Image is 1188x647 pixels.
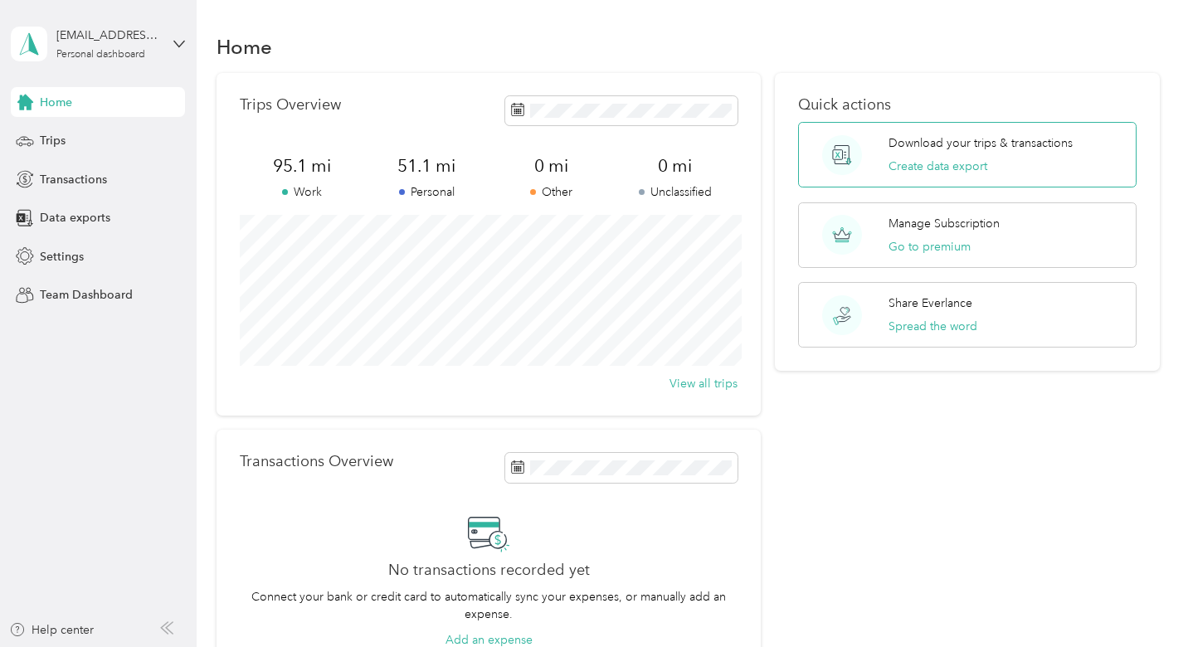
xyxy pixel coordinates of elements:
div: Personal dashboard [56,50,145,60]
span: 95.1 mi [240,154,364,178]
span: 0 mi [613,154,738,178]
span: Settings [40,248,84,265]
button: Go to premium [889,238,971,255]
iframe: Everlance-gr Chat Button Frame [1095,554,1188,647]
span: Trips [40,132,66,149]
p: Download your trips & transactions [889,134,1073,152]
div: [EMAIL_ADDRESS][DOMAIN_NAME] [56,27,160,44]
button: View all trips [669,375,738,392]
span: Team Dashboard [40,286,133,304]
p: Work [240,183,364,201]
span: Home [40,94,72,111]
h2: No transactions recorded yet [388,562,590,579]
p: Quick actions [798,96,1136,114]
h1: Home [217,38,272,56]
p: Trips Overview [240,96,341,114]
p: Share Everlance [889,294,972,312]
span: Transactions [40,171,107,188]
span: 51.1 mi [364,154,489,178]
span: 0 mi [489,154,613,178]
p: Other [489,183,613,201]
p: Transactions Overview [240,453,393,470]
span: Data exports [40,209,110,226]
button: Create data export [889,158,987,175]
p: Unclassified [613,183,738,201]
p: Connect your bank or credit card to automatically sync your expenses, or manually add an expense. [240,588,737,623]
button: Help center [9,621,94,639]
p: Manage Subscription [889,215,1000,232]
p: Personal [364,183,489,201]
button: Spread the word [889,318,977,335]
